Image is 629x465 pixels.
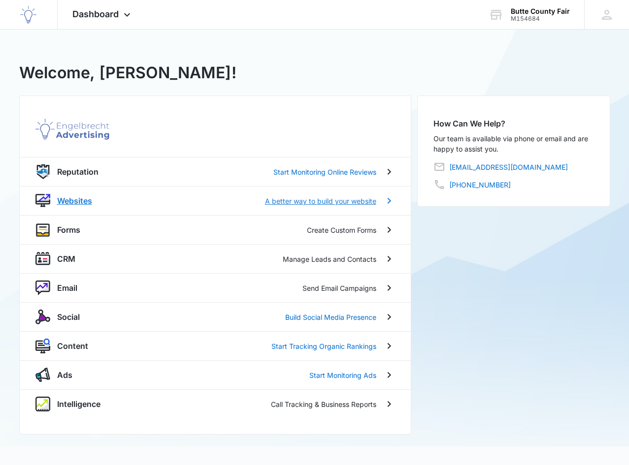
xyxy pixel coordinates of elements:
[273,167,376,177] p: Start Monitoring Online Reviews
[285,312,376,322] p: Build Social Media Presence
[35,164,50,179] img: reputation
[35,118,109,141] img: Engelbrecht Advertising
[57,224,80,236] p: Forms
[57,369,72,381] p: Ads
[511,7,570,15] div: account name
[20,360,411,389] a: adsAdsStart Monitoring Ads
[57,340,88,352] p: Content
[72,9,119,19] span: Dashboard
[302,283,376,293] p: Send Email Campaigns
[35,339,50,353] img: content
[19,61,236,85] h1: Welcome, [PERSON_NAME]!
[35,222,50,237] img: forms
[309,370,376,380] p: Start Monitoring Ads
[57,253,75,265] p: CRM
[20,389,411,418] a: intelligenceIntelligenceCall Tracking & Business Reports
[20,302,411,331] a: socialSocialBuild Social Media Presence
[271,341,376,351] p: Start Tracking Organic Rankings
[35,397,50,411] img: intelligence
[35,193,50,208] img: website
[20,157,411,186] a: reputationReputationStart Monitoring Online Reviews
[265,196,376,206] p: A better way to build your website
[433,133,594,154] p: Our team is available via phone or email and are happy to assist you.
[57,282,77,294] p: Email
[57,311,80,323] p: Social
[20,244,411,273] a: crmCRMManage Leads and Contacts
[511,15,570,22] div: account id
[20,215,411,244] a: formsFormsCreate Custom Forms
[35,251,50,266] img: crm
[20,273,411,302] a: nurtureEmailSend Email Campaigns
[35,310,50,324] img: social
[57,166,99,178] p: Reputation
[283,254,376,264] p: Manage Leads and Contacts
[271,399,376,409] p: Call Tracking & Business Reports
[35,280,50,295] img: nurture
[57,398,100,410] p: Intelligence
[449,180,511,190] a: [PHONE_NUMBER]
[20,186,411,215] a: websiteWebsitesA better way to build your website
[307,225,376,235] p: Create Custom Forms
[57,195,92,207] p: Websites
[449,162,568,172] a: [EMAIL_ADDRESS][DOMAIN_NAME]
[20,331,411,360] a: contentContentStart Tracking Organic Rankings
[20,6,37,24] img: Engelbrecht Advertising
[433,118,594,129] h2: How Can We Help?
[35,368,50,382] img: ads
